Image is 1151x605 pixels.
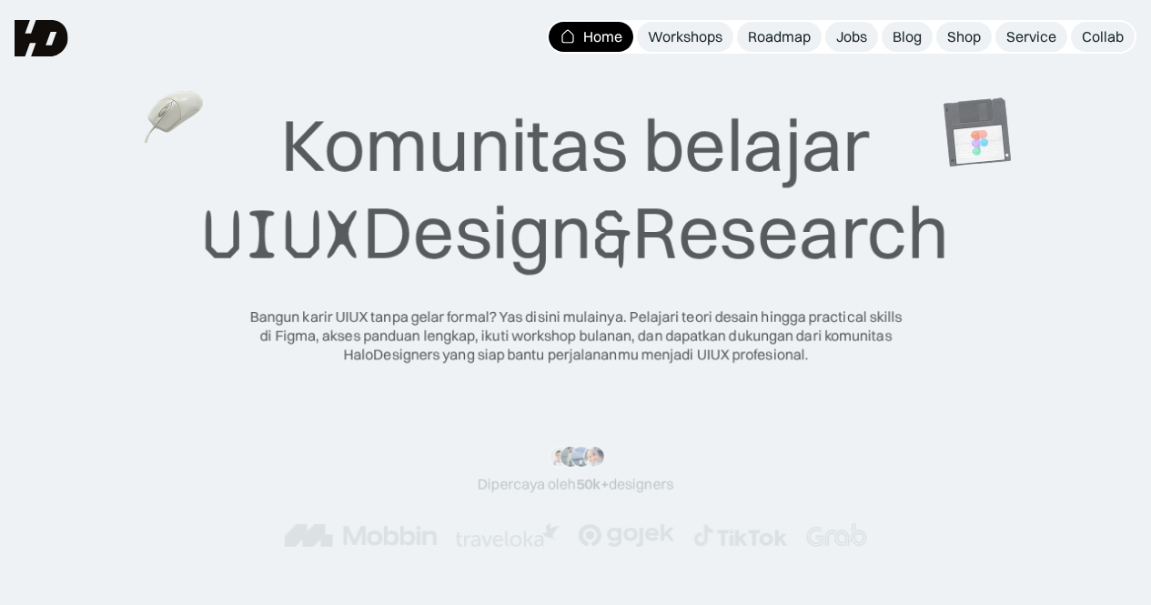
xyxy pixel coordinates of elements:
div: Roadmap [748,27,811,46]
span: UIUX [202,190,362,277]
a: Workshops [637,22,733,52]
div: Shop [947,27,981,46]
div: Workshops [648,27,722,46]
a: Service [995,22,1067,52]
div: Blog [893,27,922,46]
a: Shop [936,22,992,52]
a: Roadmap [737,22,822,52]
a: Home [549,22,633,52]
a: Jobs [825,22,878,52]
div: Jobs [836,27,867,46]
div: Home [583,27,622,46]
div: Bangun karir UIUX tanpa gelar formal? Yas disini mulainya. Pelajari teori desain hingga practical... [248,307,904,363]
a: Blog [882,22,933,52]
span: 50k+ [576,475,609,493]
div: Collab [1082,27,1124,46]
span: & [592,190,632,277]
div: Dipercaya oleh designers [478,475,673,494]
a: Collab [1071,22,1135,52]
div: Service [1006,27,1056,46]
div: Komunitas belajar Design Research [202,100,949,277]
